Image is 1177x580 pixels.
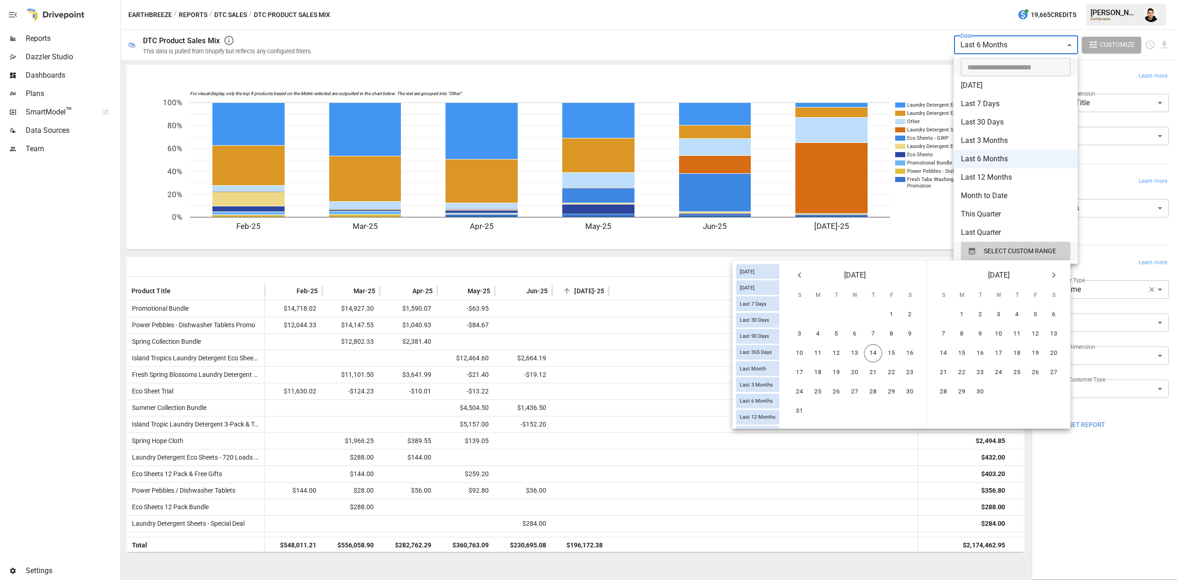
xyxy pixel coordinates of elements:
[736,284,758,290] span: [DATE]
[971,383,989,401] button: 30
[736,381,777,387] span: Last 3 Months
[1008,364,1026,382] button: 25
[954,113,1078,131] li: Last 30 Days
[864,383,882,401] button: 28
[1008,306,1026,324] button: 4
[809,364,827,382] button: 18
[953,306,971,324] button: 1
[809,344,827,363] button: 11
[736,329,779,343] div: Last 90 Days
[989,344,1008,363] button: 17
[901,383,919,401] button: 30
[1046,286,1062,305] span: Saturday
[971,344,989,363] button: 16
[1026,364,1045,382] button: 26
[954,286,970,305] span: Monday
[901,344,919,363] button: 16
[736,317,773,323] span: Last 30 Days
[1045,344,1063,363] button: 20
[882,325,901,343] button: 8
[736,333,773,339] span: Last 90 Days
[882,364,901,382] button: 22
[846,325,864,343] button: 6
[1026,306,1045,324] button: 5
[971,325,989,343] button: 9
[736,296,779,311] div: Last 7 Days
[1026,344,1045,363] button: 19
[934,364,953,382] button: 21
[954,131,1078,150] li: Last 3 Months
[1045,364,1063,382] button: 27
[736,313,779,327] div: Last 30 Days
[864,344,882,363] button: 14
[1026,325,1045,343] button: 12
[736,393,779,408] div: Last 6 Months
[989,306,1008,324] button: 3
[954,76,1078,95] li: [DATE]
[736,349,776,355] span: Last 365 Days
[901,306,919,324] button: 2
[934,325,953,343] button: 7
[972,286,988,305] span: Tuesday
[736,365,770,371] span: Last Month
[1045,325,1063,343] button: 13
[827,364,846,382] button: 19
[736,377,779,392] div: Last 3 Months
[990,286,1007,305] span: Wednesday
[953,325,971,343] button: 8
[934,383,953,401] button: 28
[736,409,779,424] div: Last 12 Months
[984,245,1056,257] span: SELECT CUSTOM RANGE
[827,325,846,343] button: 5
[971,364,989,382] button: 23
[846,286,863,305] span: Wednesday
[953,344,971,363] button: 15
[954,150,1078,168] li: Last 6 Months
[846,364,864,382] button: 20
[901,364,919,382] button: 23
[791,286,808,305] span: Sunday
[736,345,779,360] div: Last 365 Days
[736,426,779,441] div: Last Year
[736,398,777,404] span: Last 6 Months
[1045,306,1063,324] button: 6
[1008,344,1026,363] button: 18
[1027,286,1044,305] span: Friday
[790,383,809,401] button: 24
[790,344,809,363] button: 10
[864,364,882,382] button: 21
[827,344,846,363] button: 12
[827,383,846,401] button: 26
[954,223,1078,242] li: Last Quarter
[901,325,919,343] button: 9
[961,242,1070,260] button: SELECT CUSTOM RANGE
[902,286,918,305] span: Saturday
[790,325,809,343] button: 3
[865,286,881,305] span: Thursday
[736,264,779,279] div: [DATE]
[882,383,901,401] button: 29
[736,301,770,307] span: Last 7 Days
[954,187,1078,205] li: Month to Date
[736,280,779,295] div: [DATE]
[1008,325,1026,343] button: 11
[736,414,779,420] span: Last 12 Months
[953,364,971,382] button: 22
[953,383,971,401] button: 29
[883,286,900,305] span: Friday
[828,286,845,305] span: Tuesday
[790,402,809,421] button: 31
[882,344,901,363] button: 15
[844,269,866,282] span: [DATE]
[971,306,989,324] button: 2
[954,95,1078,113] li: Last 7 Days
[846,383,864,401] button: 27
[790,364,809,382] button: 17
[954,205,1078,223] li: This Quarter
[1009,286,1025,305] span: Thursday
[809,325,827,343] button: 4
[934,344,953,363] button: 14
[882,306,901,324] button: 1
[809,383,827,401] button: 25
[864,325,882,343] button: 7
